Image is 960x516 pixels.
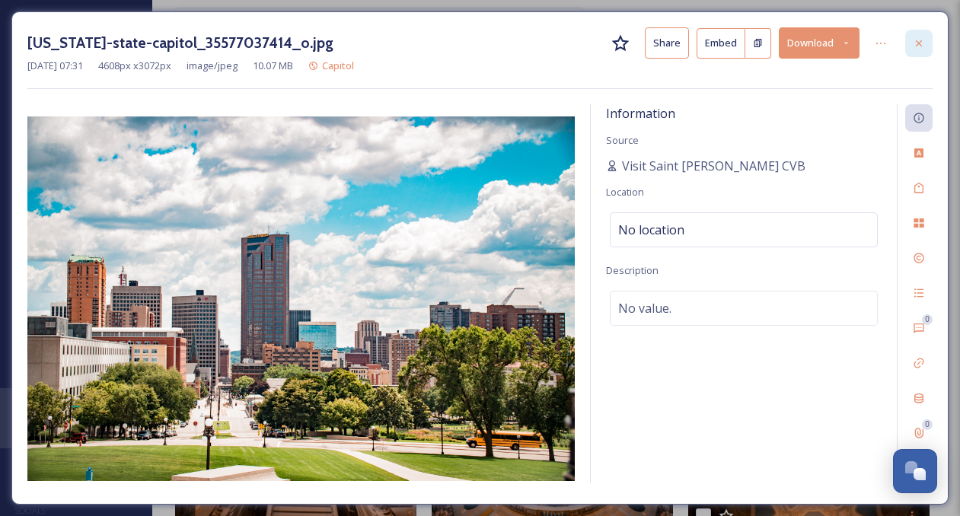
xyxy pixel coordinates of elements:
span: Location [606,185,644,199]
span: Information [606,105,675,122]
span: [DATE] 07:31 [27,59,83,73]
button: Embed [697,28,745,59]
span: No location [618,221,684,239]
div: 0 [922,419,933,430]
span: image/jpeg [187,59,238,73]
button: Share [645,27,689,59]
div: 0 [922,314,933,325]
button: Open Chat [893,449,937,493]
span: 10.07 MB [253,59,293,73]
img: 5-wl-e827aa6a-3c0f-4e7b-96dc-0f0658faee36.jpg [27,116,575,481]
span: Capitol [322,59,354,72]
button: Download [779,27,860,59]
span: Source [606,133,639,147]
span: Visit Saint [PERSON_NAME] CVB [622,157,805,175]
span: Description [606,263,659,277]
h3: [US_STATE]-state-capitol_35577037414_o.jpg [27,32,333,54]
span: 4608 px x 3072 px [98,59,171,73]
span: No value. [618,299,671,317]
